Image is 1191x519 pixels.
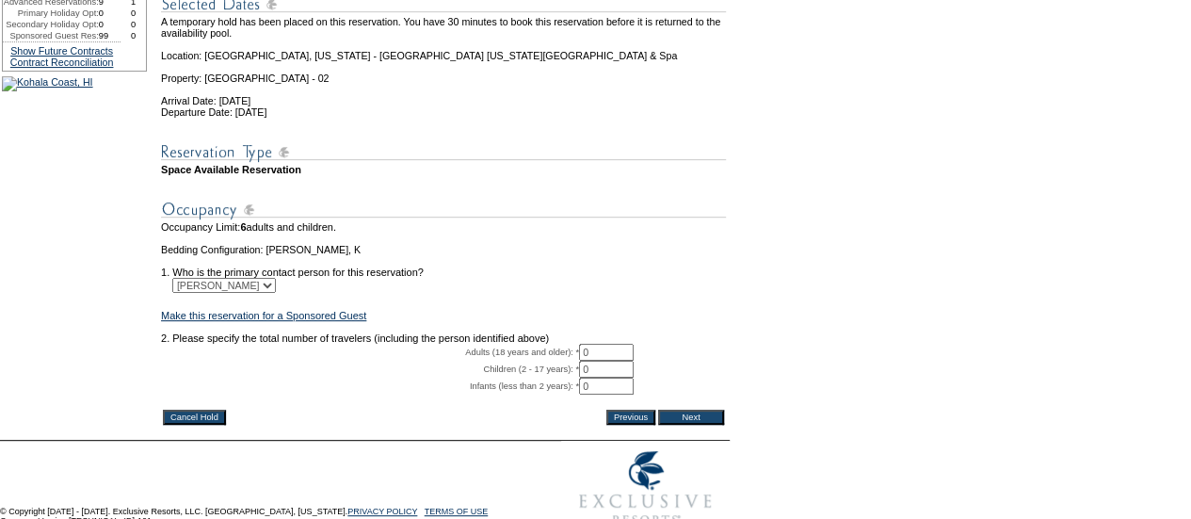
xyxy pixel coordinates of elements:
td: 1. Who is the primary contact person for this reservation? [161,255,726,278]
td: 0 [121,19,146,30]
td: 2. Please specify the total number of travelers (including the person identified above) [161,332,726,344]
td: 99 [99,30,121,41]
img: subTtlResType.gif [161,140,726,164]
a: TERMS OF USE [425,507,489,516]
td: A temporary hold has been placed on this reservation. You have 30 minutes to book this reservatio... [161,16,726,39]
a: Make this reservation for a Sponsored Guest [161,310,366,321]
td: Departure Date: [DATE] [161,106,726,118]
td: Adults (18 years and older): * [161,344,579,361]
td: Secondary Holiday Opt: [3,19,99,30]
td: Children (2 - 17 years): * [161,361,579,378]
td: 0 [121,8,146,19]
td: Occupancy Limit: adults and children. [161,221,726,233]
td: Space Available Reservation [161,164,726,175]
td: Location: [GEOGRAPHIC_DATA], [US_STATE] - [GEOGRAPHIC_DATA] [US_STATE][GEOGRAPHIC_DATA] & Spa [161,39,726,61]
td: 0 [121,30,146,41]
input: Cancel Hold [163,410,226,425]
td: Primary Holiday Opt: [3,8,99,19]
td: 0 [99,19,121,30]
td: Arrival Date: [DATE] [161,84,726,106]
input: Previous [606,410,655,425]
input: Next [658,410,724,425]
a: Contract Reconciliation [10,57,114,68]
img: Kohala Coast, HI [2,76,93,91]
td: Bedding Configuration: [PERSON_NAME], K [161,244,726,255]
img: subTtlOccupancy.gif [161,198,726,221]
td: Infants (less than 2 years): * [161,378,579,395]
td: Sponsored Guest Res: [3,30,99,41]
td: Property: [GEOGRAPHIC_DATA] - 02 [161,61,726,84]
a: Show Future Contracts [10,45,113,57]
span: 6 [240,221,246,233]
a: PRIVACY POLICY [347,507,417,516]
td: 0 [99,8,121,19]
